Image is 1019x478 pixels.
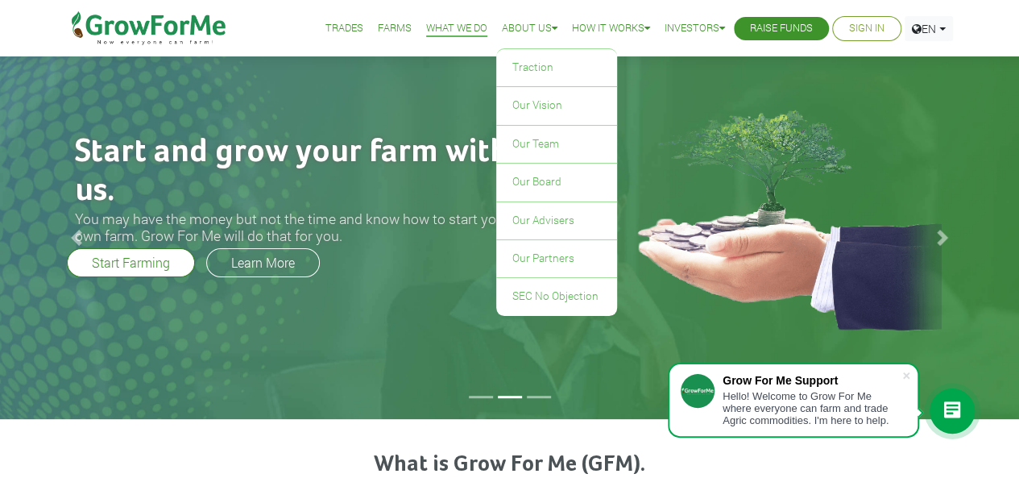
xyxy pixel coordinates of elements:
[723,374,901,387] div: Grow For Me Support
[426,20,487,37] a: What We Do
[496,49,617,86] a: Traction
[496,202,617,239] a: Our Advisers
[496,164,617,201] a: Our Board
[378,20,412,37] a: Farms
[496,87,617,124] a: Our Vision
[723,390,901,426] div: Hello! Welcome to Grow For Me where everyone can farm and trade Agric commodities. I'm here to help.
[849,20,884,37] a: Sign In
[496,278,617,315] a: SEC No Objection
[502,20,557,37] a: About Us
[572,20,650,37] a: How it Works
[206,248,320,277] a: Learn More
[905,16,953,41] a: EN
[665,20,725,37] a: Investors
[325,20,363,37] a: Trades
[75,210,534,244] h3: You may have the money but not the time and know how to start your own farm. Grow For Me will do ...
[496,240,617,277] a: Our Partners
[75,133,534,210] h2: Start and grow your farm with us.
[750,20,813,37] a: Raise Funds
[496,126,617,163] a: Our Team
[599,94,957,331] img: growforme image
